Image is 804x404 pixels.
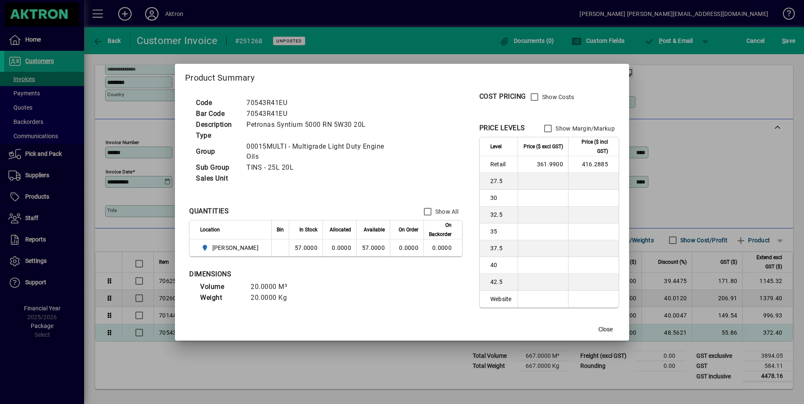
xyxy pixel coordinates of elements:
[330,225,351,234] span: Allocated
[196,292,246,303] td: Weight
[574,137,608,156] span: Price ($ incl GST)
[242,97,395,108] td: 70543R41EU
[192,108,242,119] td: Bar Code
[423,239,462,256] td: 0.0000
[364,225,385,234] span: Available
[242,119,395,130] td: Petronas Syntium 5000 RN 5W30 20L
[540,93,574,101] label: Show Costs
[524,142,563,151] span: Price ($ excl GST)
[175,64,629,88] h2: Product Summary
[212,244,259,252] span: [PERSON_NAME]
[189,269,399,279] div: DIMENSIONS
[479,123,525,133] div: PRICE LEVELS
[490,160,513,168] span: Retail
[399,225,418,234] span: On Order
[434,207,458,216] label: Show All
[490,261,513,269] span: 40
[246,281,297,292] td: 20.0000 M³
[192,119,242,130] td: Description
[192,162,242,173] td: Sub Group
[200,225,220,234] span: Location
[323,239,356,256] td: 0.0000
[490,227,513,236] span: 35
[399,244,418,251] span: 0.0000
[242,108,395,119] td: 70543R41EU
[246,292,297,303] td: 20.0000 Kg
[429,220,452,239] span: On Backorder
[189,206,229,216] div: QUANTITIES
[598,325,613,334] span: Close
[242,141,395,162] td: 00015MULTI - Multigrade Light Duty Engine Oils
[192,141,242,162] td: Group
[490,177,513,185] span: 27.5
[518,156,568,173] td: 361.9900
[200,243,262,253] span: HAMILTON
[490,142,502,151] span: Level
[554,124,615,133] label: Show Margin/Markup
[192,130,242,141] td: Type
[299,225,317,234] span: In Stock
[289,239,323,256] td: 57.0000
[242,162,395,173] td: TINS - 25L 20L
[490,295,513,303] span: Website
[356,239,390,256] td: 57.0000
[490,244,513,252] span: 37.5
[490,194,513,202] span: 30
[490,278,513,286] span: 42.5
[192,97,242,108] td: Code
[277,225,284,234] span: Bin
[490,210,513,219] span: 32.5
[192,173,242,184] td: Sales Unit
[592,322,619,337] button: Close
[568,156,619,173] td: 416.2885
[479,92,526,102] div: COST PRICING
[196,281,246,292] td: Volume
